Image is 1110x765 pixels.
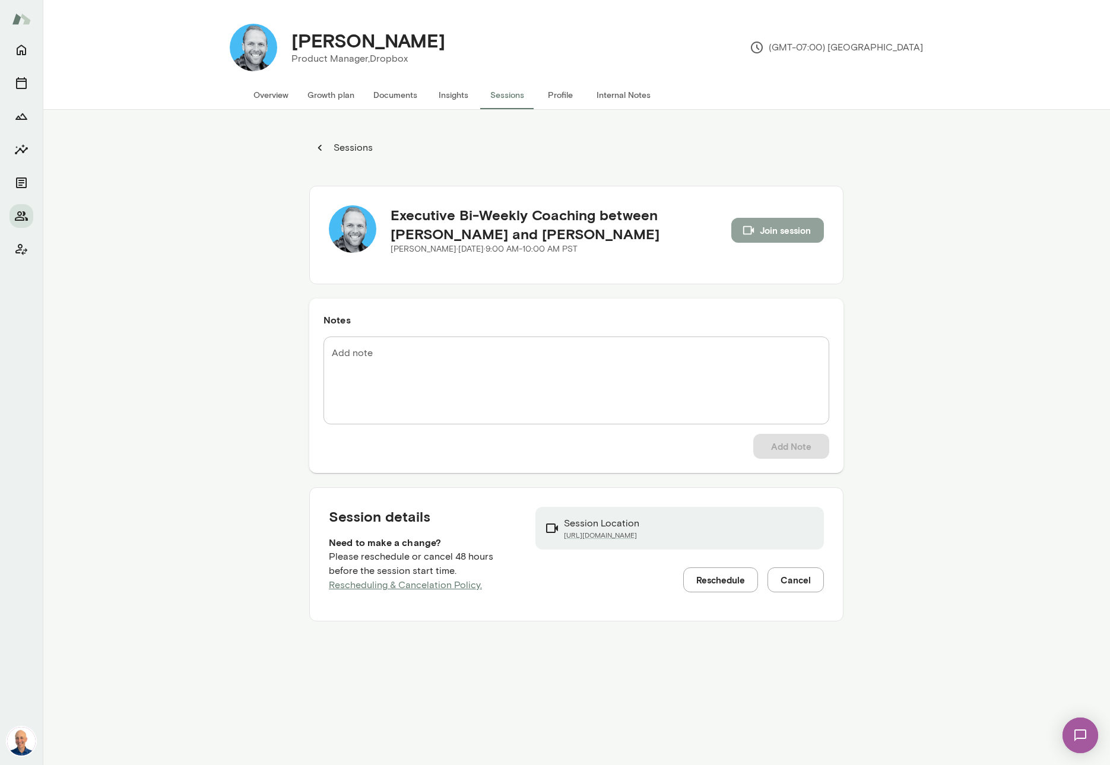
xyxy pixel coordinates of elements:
p: Session Location [564,516,639,531]
button: Join session [731,218,824,243]
button: Growth plan [298,81,364,109]
p: Sessions [331,141,373,155]
button: Home [9,38,33,62]
button: Overview [244,81,298,109]
img: Mark Lazen [7,727,36,756]
h5: Session details [329,507,516,526]
button: Sessions [9,71,33,95]
h4: [PERSON_NAME] [291,29,445,52]
a: Rescheduling & Cancelation Policy. [329,579,482,591]
button: Insights [9,138,33,161]
button: Insights [427,81,480,109]
p: [PERSON_NAME] · [DATE] · 9:00 AM-10:00 AM PST [391,243,731,255]
h5: Executive Bi-Weekly Coaching between [PERSON_NAME] and [PERSON_NAME] [391,205,731,243]
h6: Notes [324,313,829,327]
img: Kyle Miller [230,24,277,71]
button: Sessions [309,136,379,160]
button: Reschedule [683,567,758,592]
button: Documents [364,81,427,109]
button: Growth Plan [9,104,33,128]
button: Members [9,204,33,228]
button: Documents [9,171,33,195]
a: [URL][DOMAIN_NAME] [564,531,639,540]
button: Profile [534,81,587,109]
p: (GMT-07:00) [GEOGRAPHIC_DATA] [750,40,923,55]
p: Product Manager, Dropbox [291,52,445,66]
button: Client app [9,237,33,261]
img: Mento [12,8,31,30]
button: Sessions [480,81,534,109]
button: Cancel [768,567,824,592]
img: Kyle Miller [329,205,376,253]
h6: Need to make a change? [329,535,516,550]
p: Please reschedule or cancel 48 hours before the session start time. [329,550,516,592]
button: Internal Notes [587,81,660,109]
